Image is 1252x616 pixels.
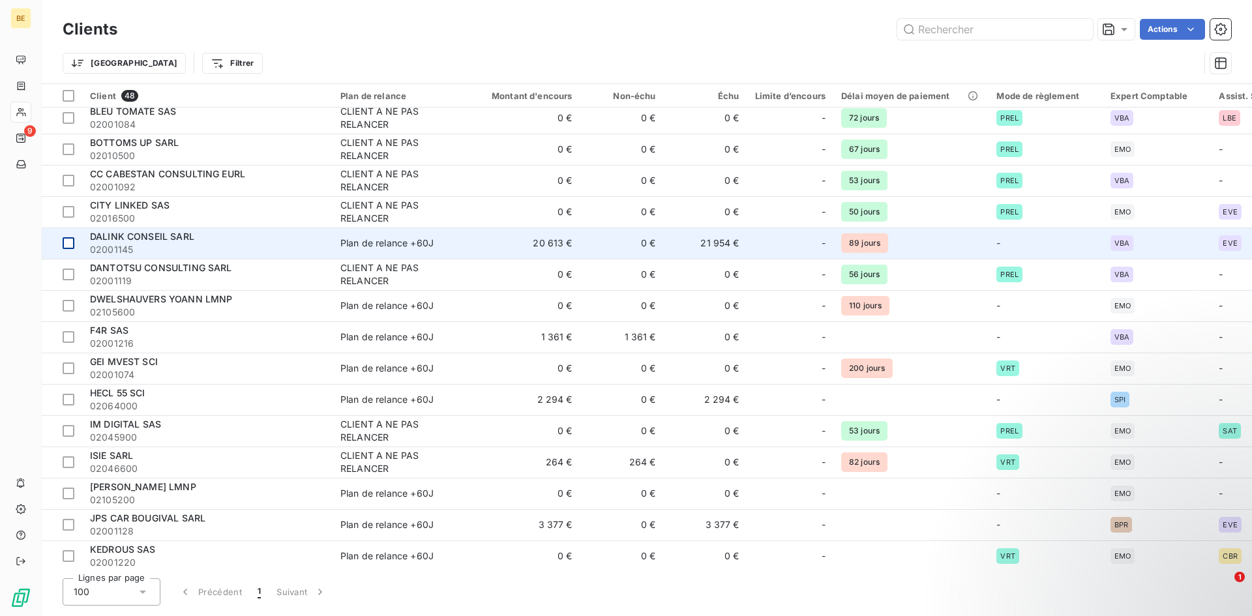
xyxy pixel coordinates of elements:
span: PREL [1000,114,1019,122]
div: Expert Comptable [1110,91,1203,101]
button: Suivant [269,578,335,606]
span: VBA [1114,114,1129,122]
span: - [1219,456,1223,467]
span: PREL [1000,271,1019,278]
span: - [822,393,826,406]
td: 0 € [664,196,747,227]
span: - [822,143,826,156]
td: 21 954 € [664,227,747,259]
span: - [1219,269,1223,280]
span: 02064000 [90,400,325,413]
span: EMO [1114,427,1131,435]
span: 02045900 [90,431,325,444]
iframe: Intercom live chat [1208,572,1239,603]
div: CLIENT A NE PAS RELANCER [340,449,460,475]
span: - [996,331,1000,342]
td: 0 € [580,227,664,259]
span: 110 jours [841,296,889,315]
span: EVE [1223,239,1237,247]
span: 02001119 [90,274,325,287]
span: IM DIGITAL SAS [90,418,161,430]
span: SAT [1223,427,1236,435]
td: 20 613 € [468,227,580,259]
td: 0 € [468,290,580,321]
span: 1 [258,585,261,598]
div: Plan de relance +60J [340,550,434,563]
span: 50 jours [841,202,887,222]
div: Mode de règlement [996,91,1095,101]
span: 200 jours [841,359,893,378]
span: - [822,237,826,250]
button: Précédent [171,578,250,606]
span: BLEU TOMATE SAS [90,106,176,117]
span: VBA [1114,177,1129,184]
span: - [822,487,826,500]
td: 0 € [580,102,664,134]
span: PREL [1000,145,1019,153]
input: Rechercher [897,19,1093,40]
span: 56 jours [841,265,887,284]
span: - [822,205,826,218]
span: - [822,456,826,469]
span: JPS CAR BOUGIVAL SARL [90,512,205,523]
span: - [822,550,826,563]
span: CITY LINKED SAS [90,199,170,211]
td: 0 € [580,165,664,196]
td: 3 377 € [468,509,580,540]
span: 02105200 [90,493,325,506]
td: 0 € [580,290,664,321]
div: Limite d’encours [755,91,826,101]
span: - [1219,394,1223,405]
div: Échu [672,91,739,101]
td: 0 € [468,165,580,196]
span: VRT [1000,458,1015,466]
span: - [822,299,826,312]
span: - [1219,143,1223,154]
span: - [1219,300,1223,311]
td: 264 € [580,447,664,478]
div: Plan de relance [340,91,460,101]
div: CLIENT A NE PAS RELANCER [340,105,460,131]
span: - [822,111,826,125]
td: 0 € [664,540,747,572]
button: Actions [1140,19,1205,40]
span: - [1219,362,1223,374]
div: CLIENT A NE PAS RELANCER [340,136,460,162]
td: 0 € [580,478,664,509]
span: 53 jours [841,421,887,441]
span: SPI [1114,396,1125,403]
span: PREL [1000,427,1019,435]
span: - [822,362,826,375]
span: 82 jours [841,452,887,472]
td: 0 € [664,134,747,165]
td: 264 € [468,447,580,478]
span: 02001074 [90,368,325,381]
span: - [822,518,826,531]
span: 02001092 [90,181,325,194]
td: 0 € [468,540,580,572]
div: Plan de relance +60J [340,299,434,312]
span: 53 jours [841,171,887,190]
span: 02001084 [90,118,325,131]
span: DANTOTSU CONSULTING SARL [90,262,232,273]
span: 72 jours [841,108,887,128]
span: 02046600 [90,462,325,475]
span: VBA [1114,271,1129,278]
td: 0 € [664,102,747,134]
span: EVE [1223,208,1237,216]
td: 0 € [580,509,664,540]
td: 0 € [468,196,580,227]
span: 02001145 [90,243,325,256]
div: CLIENT A NE PAS RELANCER [340,199,460,225]
td: 2 294 € [468,384,580,415]
span: - [822,330,826,344]
span: BOTTOMS UP SARL [90,137,179,148]
button: [GEOGRAPHIC_DATA] [63,53,186,74]
td: 0 € [664,165,747,196]
span: GEI MVEST SCI [90,356,158,367]
span: 02001220 [90,556,325,569]
span: [PERSON_NAME] LMNP [90,481,196,492]
td: 0 € [468,478,580,509]
div: CLIENT A NE PAS RELANCER [340,418,460,444]
div: Plan de relance +60J [340,393,434,406]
